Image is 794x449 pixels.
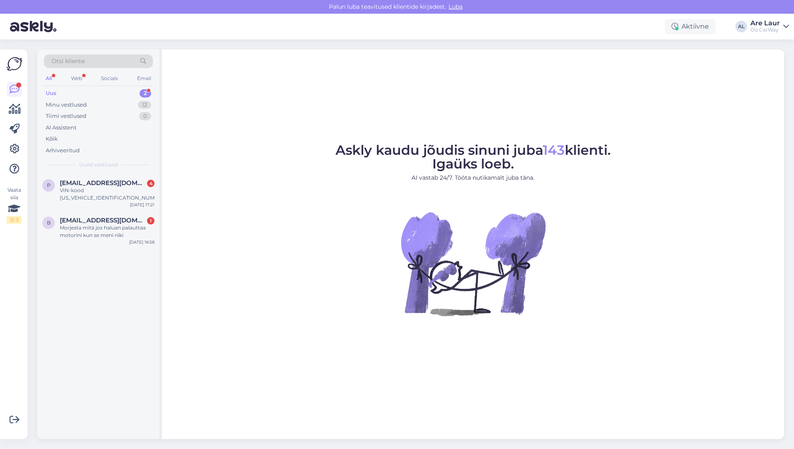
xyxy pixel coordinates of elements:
div: 1 [147,217,154,224]
span: Askly kaudu jõudis sinuni juba klienti. Igaüks loeb. [336,142,611,172]
div: AI Assistent [46,124,76,132]
div: 12 [138,101,151,109]
div: 0 [139,112,151,120]
span: B [47,220,51,226]
div: Uus [46,89,56,98]
div: Tiimi vestlused [46,112,86,120]
div: Socials [99,73,120,84]
div: Oü CarWay [750,27,780,33]
div: [DATE] 16:58 [129,239,154,245]
div: Web [69,73,84,84]
span: Otsi kliente [51,57,85,66]
span: priittambur@gmail.com [60,179,146,187]
div: Minu vestlused [46,101,87,109]
img: No Chat active [398,189,548,338]
p: AI vastab 24/7. Tööta nutikamalt juba täna. [336,173,611,182]
div: [DATE] 17:21 [130,202,154,208]
div: 4 [147,180,154,187]
a: Are LaurOü CarWay [750,20,789,33]
span: Blertonselmani2003@hotmail.com [60,217,146,224]
div: 2 [140,89,151,98]
div: AL [735,21,747,32]
div: All [44,73,54,84]
span: 143 [543,142,565,158]
span: Uued vestlused [79,161,118,168]
span: p [47,182,51,188]
div: VIN-kood [US_VEHICLE_IDENTIFICATION_NUMBER] [60,187,154,202]
div: Aktiivne [665,19,716,34]
div: Are Laur [750,20,780,27]
div: Kõik [46,135,58,143]
span: Luba [446,3,465,10]
div: Vaata siia [7,186,22,224]
div: Morjesta mitä jos haluan palauttaa motorini kun se meni riiki [60,224,154,239]
div: Arhiveeritud [46,146,80,155]
img: Askly Logo [7,56,22,72]
div: Email [135,73,153,84]
div: 2 / 3 [7,216,22,224]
